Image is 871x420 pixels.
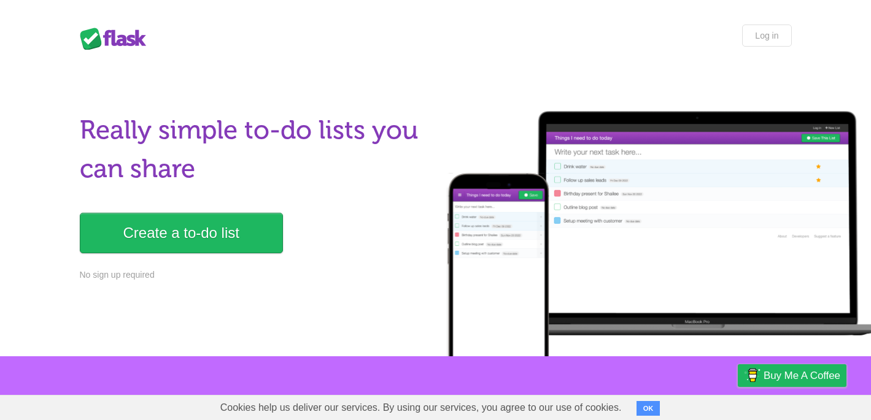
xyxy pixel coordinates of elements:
button: OK [637,401,660,416]
span: Cookies help us deliver our services. By using our services, you agree to our use of cookies. [208,395,634,420]
a: Create a to-do list [80,213,283,253]
span: Buy me a coffee [764,365,840,386]
a: Buy me a coffee [738,364,846,387]
h1: Really simple to-do lists you can share [80,111,428,188]
a: Log in [742,25,791,47]
p: No sign up required [80,269,428,281]
img: Buy me a coffee [744,365,761,386]
div: Flask Lists [80,28,153,50]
